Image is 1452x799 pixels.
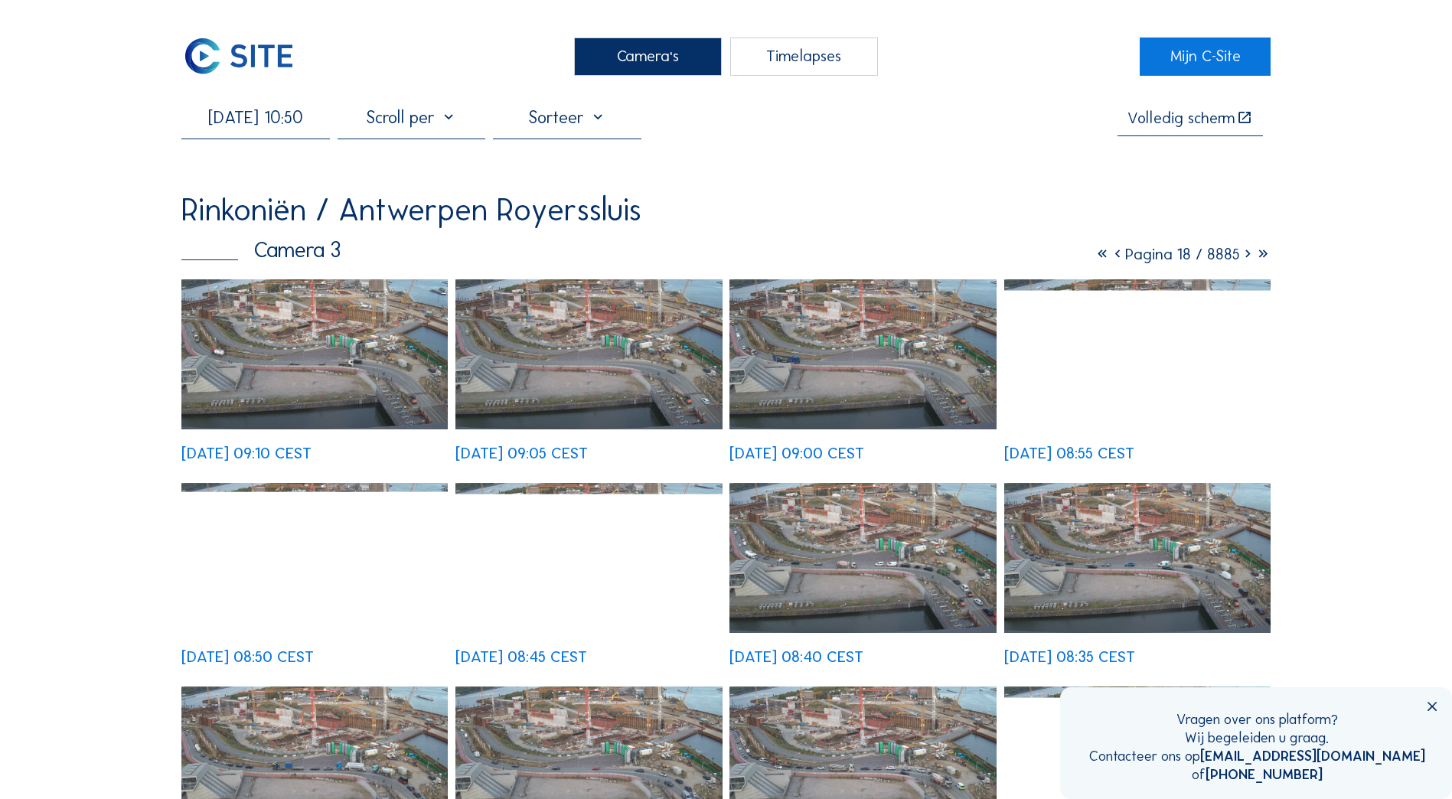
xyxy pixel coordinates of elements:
[729,649,863,664] div: [DATE] 08:40 CEST
[1089,729,1425,748] div: Wij begeleiden u graag.
[1125,245,1240,263] span: Pagina 18 / 8885
[729,483,996,633] img: image_53383130
[574,38,722,76] div: Camera's
[181,107,329,128] input: Zoek op datum 󰅀
[181,483,448,633] img: image_53383450
[455,649,587,664] div: [DATE] 08:45 CEST
[181,649,314,664] div: [DATE] 08:50 CEST
[1089,711,1425,729] div: Vragen over ons platform?
[181,38,312,76] a: C-SITE Logo
[730,38,878,76] div: Timelapses
[181,279,448,429] img: image_53384003
[1200,748,1425,765] a: [EMAIL_ADDRESS][DOMAIN_NAME]
[729,279,996,429] img: image_53383692
[455,483,722,633] img: image_53383284
[1127,110,1235,126] div: Volledig scherm
[1140,38,1271,76] a: Mijn C-Site
[1206,766,1323,783] a: [PHONE_NUMBER]
[181,194,641,226] div: Rinkoniën / Antwerpen Royerssluis
[1089,748,1425,766] div: Contacteer ons op
[181,38,295,76] img: C-SITE Logo
[1004,279,1271,429] img: image_53383531
[1089,766,1425,784] div: of
[1004,445,1134,461] div: [DATE] 08:55 CEST
[455,445,588,461] div: [DATE] 09:05 CEST
[1004,483,1271,633] img: image_53382972
[181,445,312,461] div: [DATE] 09:10 CEST
[1004,649,1135,664] div: [DATE] 08:35 CEST
[455,279,722,429] img: image_53383847
[181,240,341,262] div: Camera 3
[729,445,864,461] div: [DATE] 09:00 CEST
